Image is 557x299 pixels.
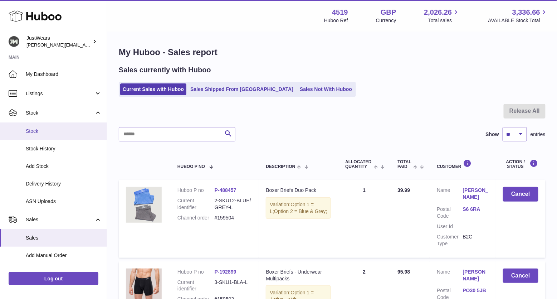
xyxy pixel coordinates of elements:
[177,279,215,293] dt: Current identifier
[437,187,463,202] dt: Name
[503,159,538,169] div: Action / Status
[9,272,98,285] a: Log out
[274,208,327,214] span: Option 2 = Blue & Grey;
[126,187,162,223] img: 45191661907694.jpg
[266,164,295,169] span: Description
[424,8,452,17] span: 2,026.26
[266,197,331,219] div: Variation:
[486,131,499,138] label: Show
[424,8,460,24] a: 2,026.26 Total sales
[297,83,355,95] a: Sales Not With Huboo
[177,214,215,221] dt: Channel order
[463,233,489,247] dd: B2C
[26,198,102,205] span: ASN Uploads
[120,83,186,95] a: Current Sales with Huboo
[397,269,410,275] span: 95.98
[437,159,489,169] div: Customer
[531,131,546,138] span: entries
[488,17,548,24] span: AVAILABLE Stock Total
[26,145,102,152] span: Stock History
[437,206,463,220] dt: Postal Code
[397,187,410,193] span: 39.99
[503,187,538,202] button: Cancel
[215,214,252,221] dd: #159504
[463,206,489,213] a: S6 6RA
[188,83,296,95] a: Sales Shipped From [GEOGRAPHIC_DATA]
[26,216,94,223] span: Sales
[26,128,102,135] span: Stock
[503,269,538,283] button: Cancel
[26,42,143,48] span: [PERSON_NAME][EMAIL_ADDRESS][DOMAIN_NAME]
[397,160,411,169] span: Total paid
[512,8,540,17] span: 3,336.66
[345,160,372,169] span: ALLOCATED Quantity
[26,235,102,241] span: Sales
[26,252,102,259] span: Add Manual Order
[437,233,463,247] dt: Customer Type
[215,187,236,193] a: P-488457
[463,287,489,294] a: PO30 5JB
[463,269,489,282] a: [PERSON_NAME]
[9,36,19,47] img: josh@just-wears.com
[332,8,348,17] strong: 4519
[119,65,211,75] h2: Sales currently with Huboo
[266,269,331,282] div: Boxer Briefs - Underwear Multipacks
[177,164,205,169] span: Huboo P no
[119,47,546,58] h1: My Huboo - Sales report
[215,197,252,211] dd: 2-SKU12-BLUE/GREY-L
[26,110,94,116] span: Stock
[266,187,331,194] div: Boxer Briefs Duo Pack
[26,180,102,187] span: Delivery History
[26,71,102,78] span: My Dashboard
[26,163,102,170] span: Add Stock
[177,269,215,275] dt: Huboo P no
[463,187,489,201] a: [PERSON_NAME]
[215,269,236,275] a: P-192899
[26,90,94,97] span: Listings
[177,187,215,194] dt: Huboo P no
[437,223,463,230] dt: User Id
[177,197,215,211] dt: Current identifier
[324,17,348,24] div: Huboo Ref
[428,17,460,24] span: Total sales
[488,8,548,24] a: 3,336.66 AVAILABLE Stock Total
[381,8,396,17] strong: GBP
[26,35,91,48] div: JustWears
[338,180,390,257] td: 1
[270,202,314,214] span: Option 1 = L;
[376,17,396,24] div: Currency
[437,269,463,284] dt: Name
[215,279,252,293] dd: 3-SKU1-BLA-L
